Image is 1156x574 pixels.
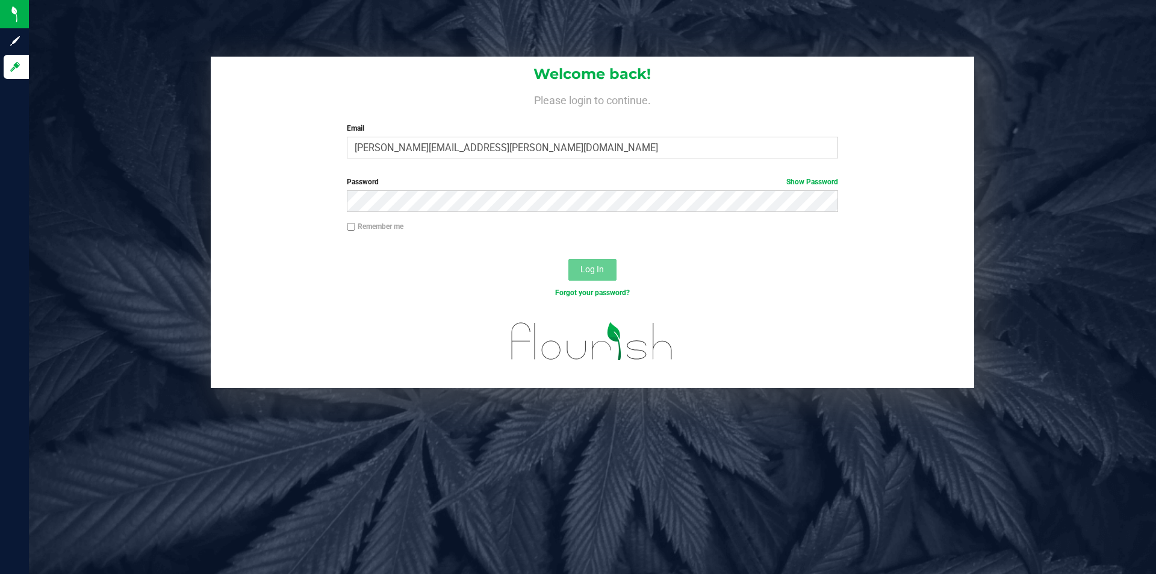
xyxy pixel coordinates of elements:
[347,223,355,231] input: Remember me
[568,259,617,281] button: Log In
[580,264,604,274] span: Log In
[9,61,21,73] inline-svg: Log in
[347,221,403,232] label: Remember me
[555,289,630,297] a: Forgot your password?
[347,178,379,186] span: Password
[211,66,974,82] h1: Welcome back!
[347,123,837,134] label: Email
[211,92,974,106] h4: Please login to continue.
[786,178,838,186] a: Show Password
[497,311,688,372] img: flourish_logo.svg
[9,35,21,47] inline-svg: Sign up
